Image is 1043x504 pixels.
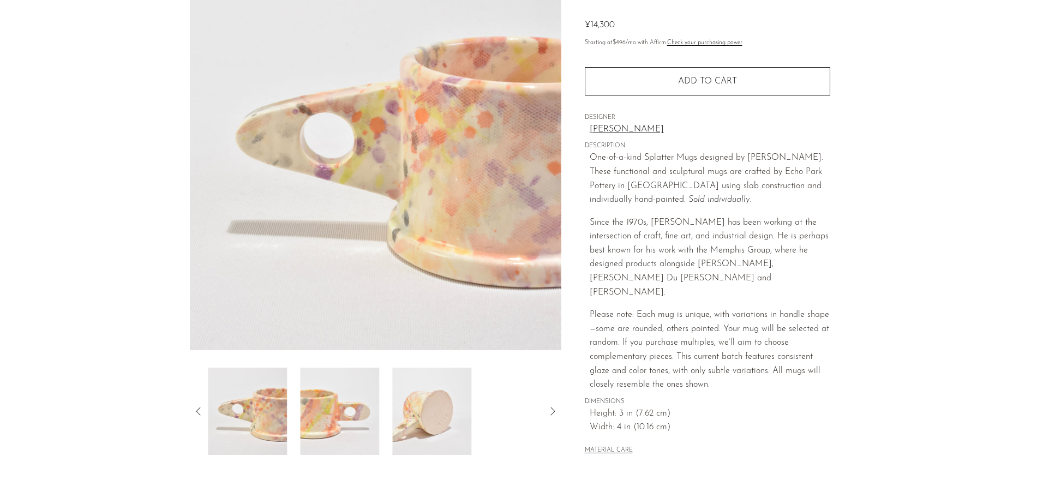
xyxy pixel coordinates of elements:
[585,447,633,455] button: MATERIAL CARE
[392,368,471,455] img: Splatter Mug
[678,77,737,86] span: Add to cart
[613,40,626,46] span: $496
[300,368,379,455] img: Splatter Mug
[585,67,830,95] button: Add to cart
[208,368,287,455] img: Splatter Mug
[667,40,742,46] a: Check your purchasing power - Learn more about Affirm Financing (opens in modal)
[688,195,751,204] span: Sold individually.
[590,123,830,137] a: [PERSON_NAME]
[590,218,829,297] span: Since the 1970s, [PERSON_NAME] has been working at the intersection of craft, fine art, and indus...
[590,407,830,421] span: Height: 3 in (7.62 cm)
[585,397,830,407] span: DIMENSIONS
[585,141,830,151] span: DESCRIPTION
[590,421,830,435] span: Width: 4 in (10.16 cm)
[590,308,830,392] p: Please note: Each mug is unique, with variations in handle shape—some are rounded, others pointed...
[585,113,830,123] span: DESIGNER
[585,38,830,48] p: Starting at /mo with Affirm.
[585,21,615,29] span: ¥14,300
[590,153,823,204] span: One-of-a-kind Splatter Mugs designed by [PERSON_NAME]. These functional and sculptural mugs are c...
